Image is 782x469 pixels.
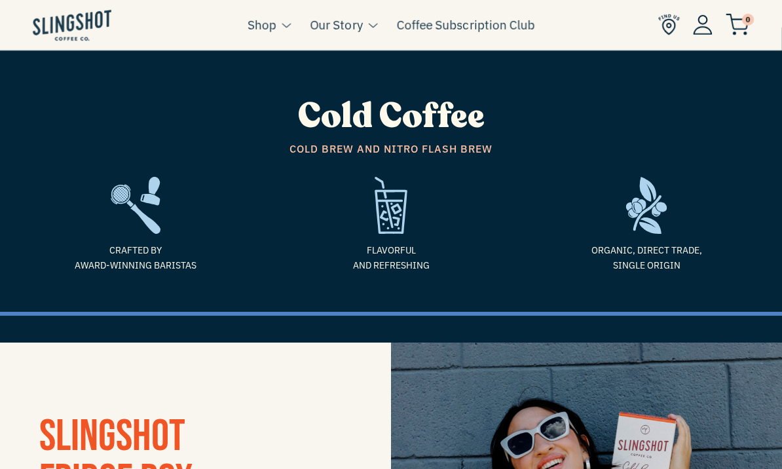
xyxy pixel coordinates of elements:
[248,15,276,35] a: Shop
[397,15,535,35] a: Coffee Subscription Club
[18,141,764,158] span: Cold Brew and Nitro Flash Brew
[658,14,680,35] img: Find Us
[529,177,764,234] img: frame-1635784469962.svg
[310,15,363,35] a: Our Story
[18,177,253,234] img: frame2-1635783918803.svg
[273,243,509,272] span: Flavorful and refreshing
[273,177,509,234] img: refreshing-1635975143169.svg
[693,14,713,35] img: Account
[298,93,485,140] span: Cold Coffee
[18,243,253,272] span: Crafted by Award-Winning Baristas
[726,14,749,35] img: cart
[742,14,754,26] span: 0
[529,243,764,272] span: Organic, Direct Trade, Single Origin
[726,17,749,33] a: 0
